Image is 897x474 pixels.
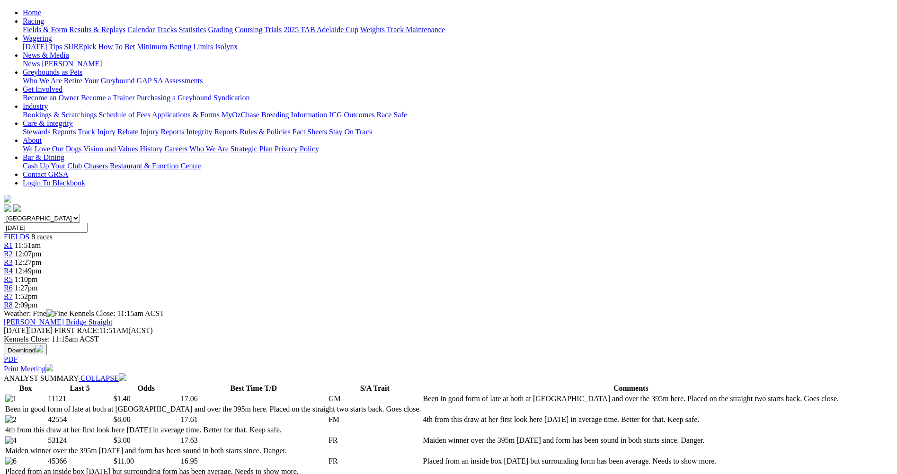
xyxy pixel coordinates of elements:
[5,415,17,424] img: 2
[180,436,327,445] td: 17.63
[222,111,259,119] a: MyOzChase
[23,34,52,42] a: Wagering
[15,301,38,309] span: 2:09pm
[4,318,112,326] a: [PERSON_NAME] Bridge Straight
[140,128,184,136] a: Injury Reports
[231,145,273,153] a: Strategic Plan
[23,77,62,85] a: Who We Are
[114,395,131,403] span: $1.40
[23,153,64,161] a: Bar & Dining
[5,457,17,465] img: 6
[189,145,229,153] a: Who We Are
[69,26,125,34] a: Results & Replays
[328,415,422,424] td: FM
[23,94,893,102] div: Get Involved
[140,145,162,153] a: History
[376,111,407,119] a: Race Safe
[423,394,840,404] td: Been in good form of late at both at [GEOGRAPHIC_DATA] and over the 395m here. Placed on the stra...
[15,267,42,275] span: 12:49pm
[47,394,112,404] td: 11121
[423,384,840,393] th: Comments
[157,26,177,34] a: Tracks
[137,43,213,51] a: Minimum Betting Limits
[114,457,134,465] span: $11.00
[54,326,99,334] span: FIRST RACE:
[84,162,201,170] a: Chasers Restaurant & Function Centre
[23,128,893,136] div: Care & Integrity
[4,343,47,355] button: Download
[64,77,135,85] a: Retire Your Greyhound
[23,77,893,85] div: Greyhounds as Pets
[180,384,327,393] th: Best Time T/D
[4,223,88,233] input: Select date
[23,136,42,144] a: About
[23,145,893,153] div: About
[208,26,233,34] a: Grading
[329,128,373,136] a: Stay On Track
[23,179,85,187] a: Login To Blackbook
[47,436,112,445] td: 53124
[4,233,29,241] a: FIELDS
[329,111,374,119] a: ICG Outcomes
[328,384,422,393] th: S/A Trait
[36,345,43,352] img: download.svg
[15,275,38,283] span: 1:10pm
[137,94,212,102] a: Purchasing a Greyhound
[127,26,155,34] a: Calendar
[23,170,68,178] a: Contact GRSA
[23,85,62,93] a: Get Involved
[213,94,249,102] a: Syndication
[15,241,41,249] span: 11:51am
[152,111,220,119] a: Applications & Forms
[328,436,422,445] td: FR
[119,373,126,381] img: chevron-down-white.svg
[264,26,282,34] a: Trials
[423,415,840,424] td: 4th from this draw at her first look here [DATE] in average time. Better for that. Keep safe.
[23,51,69,59] a: News & Media
[387,26,445,34] a: Track Maintenance
[5,446,422,456] td: Maiden winner over the 395m [DATE] and form has been sound in both starts since. Danger.
[240,128,291,136] a: Rules & Policies
[179,26,206,34] a: Statistics
[15,258,42,266] span: 12:27pm
[98,111,150,119] a: Schedule of Fees
[23,60,40,68] a: News
[80,374,119,382] span: COLLAPSE
[23,145,81,153] a: We Love Our Dogs
[98,43,135,51] a: How To Bet
[4,309,69,317] span: Weather: Fine
[23,119,73,127] a: Care & Integrity
[180,394,327,404] td: 17.06
[137,77,203,85] a: GAP SA Assessments
[4,258,13,266] a: R3
[42,60,102,68] a: [PERSON_NAME]
[4,250,13,258] a: R2
[64,43,96,51] a: SUREpick
[4,292,13,300] a: R7
[4,355,893,364] div: Download
[360,26,385,34] a: Weights
[4,284,13,292] span: R6
[47,384,112,393] th: Last 5
[78,128,138,136] a: Track Injury Rebate
[23,68,82,76] a: Greyhounds as Pets
[5,436,17,445] img: 4
[15,250,42,258] span: 12:07pm
[5,425,422,435] td: 4th from this draw at her first look here [DATE] in average time. Better for that. Keep safe.
[4,275,13,283] a: R5
[23,162,893,170] div: Bar & Dining
[423,436,840,445] td: Maiden winner over the 395m [DATE] and form has been sound in both starts since. Danger.
[113,384,179,393] th: Odds
[186,128,238,136] a: Integrity Reports
[261,111,327,119] a: Breeding Information
[47,456,112,466] td: 45366
[293,128,327,136] a: Fact Sheets
[69,309,164,317] span: Kennels Close: 11:15am ACST
[4,267,13,275] span: R4
[23,111,893,119] div: Industry
[4,241,13,249] span: R1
